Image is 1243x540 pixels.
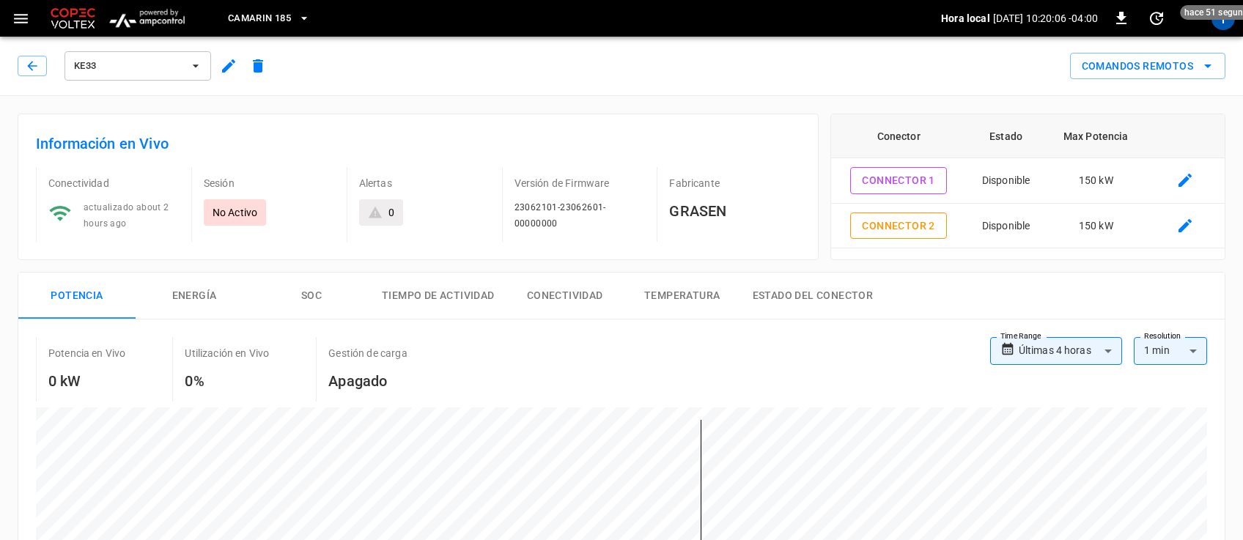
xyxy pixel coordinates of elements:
[966,204,1047,249] td: Disponible
[831,114,966,158] th: Conector
[204,176,335,191] p: Sesión
[185,369,269,393] h6: 0%
[1046,158,1146,204] td: 150 kW
[222,4,316,33] button: Camarin 185
[850,212,946,240] button: Connector 2
[1046,204,1146,249] td: 150 kW
[74,58,182,75] span: KE33
[64,51,211,81] button: KE33
[1070,53,1225,80] button: Comandos Remotos
[48,176,180,191] p: Conectividad
[253,273,370,319] button: SOC
[359,176,490,191] p: Alertas
[1019,337,1122,365] div: Últimas 4 horas
[18,273,136,319] button: Potencia
[850,167,946,194] button: Connector 1
[1046,114,1146,158] th: Max Potencia
[514,176,646,191] p: Versión de Firmware
[328,346,407,360] p: Gestión de carga
[36,132,800,155] h6: Información en Vivo
[514,202,606,229] span: 23062101-23062601-00000000
[1134,337,1207,365] div: 1 min
[1070,53,1225,80] div: remote commands options
[48,369,125,393] h6: 0 kW
[669,199,800,223] h6: GRASEN
[84,202,169,229] span: actualizado about 2 hours ago
[1144,330,1181,342] label: Resolution
[941,11,990,26] p: Hora local
[213,205,257,220] p: No Activo
[741,273,885,319] button: Estado del Conector
[185,346,269,360] p: Utilización en Vivo
[136,273,253,319] button: Energía
[669,176,800,191] p: Fabricante
[48,4,98,32] img: Customer Logo
[48,346,125,360] p: Potencia en Vivo
[228,10,291,27] span: Camarin 185
[993,11,1098,26] p: [DATE] 10:20:06 -04:00
[966,114,1047,158] th: Estado
[1145,7,1168,30] button: set refresh interval
[370,273,506,319] button: Tiempo de Actividad
[966,158,1047,204] td: Disponible
[104,4,190,32] img: ampcontrol.io logo
[328,369,407,393] h6: Apagado
[1000,330,1041,342] label: Time Range
[506,273,624,319] button: Conectividad
[388,205,394,220] div: 0
[624,273,741,319] button: Temperatura
[831,114,1225,248] table: connector table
